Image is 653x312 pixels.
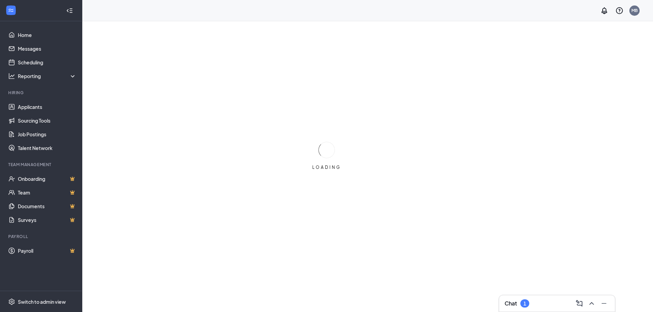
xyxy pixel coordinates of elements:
[18,127,76,141] a: Job Postings
[8,162,75,167] div: Team Management
[8,298,15,305] svg: Settings
[8,7,14,14] svg: WorkstreamLogo
[18,186,76,199] a: TeamCrown
[586,298,597,309] button: ChevronUp
[505,300,517,307] h3: Chat
[18,55,76,69] a: Scheduling
[18,244,76,258] a: PayrollCrown
[18,172,76,186] a: OnboardingCrown
[18,199,76,213] a: DocumentsCrown
[575,299,583,308] svg: ComposeMessage
[615,7,624,15] svg: QuestionInfo
[310,164,344,170] div: LOADING
[631,8,638,13] div: MB
[588,299,596,308] svg: ChevronUp
[598,298,609,309] button: Minimize
[18,28,76,42] a: Home
[18,100,76,114] a: Applicants
[574,298,585,309] button: ComposeMessage
[523,301,526,307] div: 1
[8,73,15,79] svg: Analysis
[8,90,75,96] div: Hiring
[600,7,608,15] svg: Notifications
[66,7,73,14] svg: Collapse
[18,141,76,155] a: Talent Network
[18,213,76,227] a: SurveysCrown
[18,114,76,127] a: Sourcing Tools
[18,42,76,55] a: Messages
[600,299,608,308] svg: Minimize
[8,234,75,239] div: Payroll
[18,73,77,79] div: Reporting
[18,298,66,305] div: Switch to admin view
